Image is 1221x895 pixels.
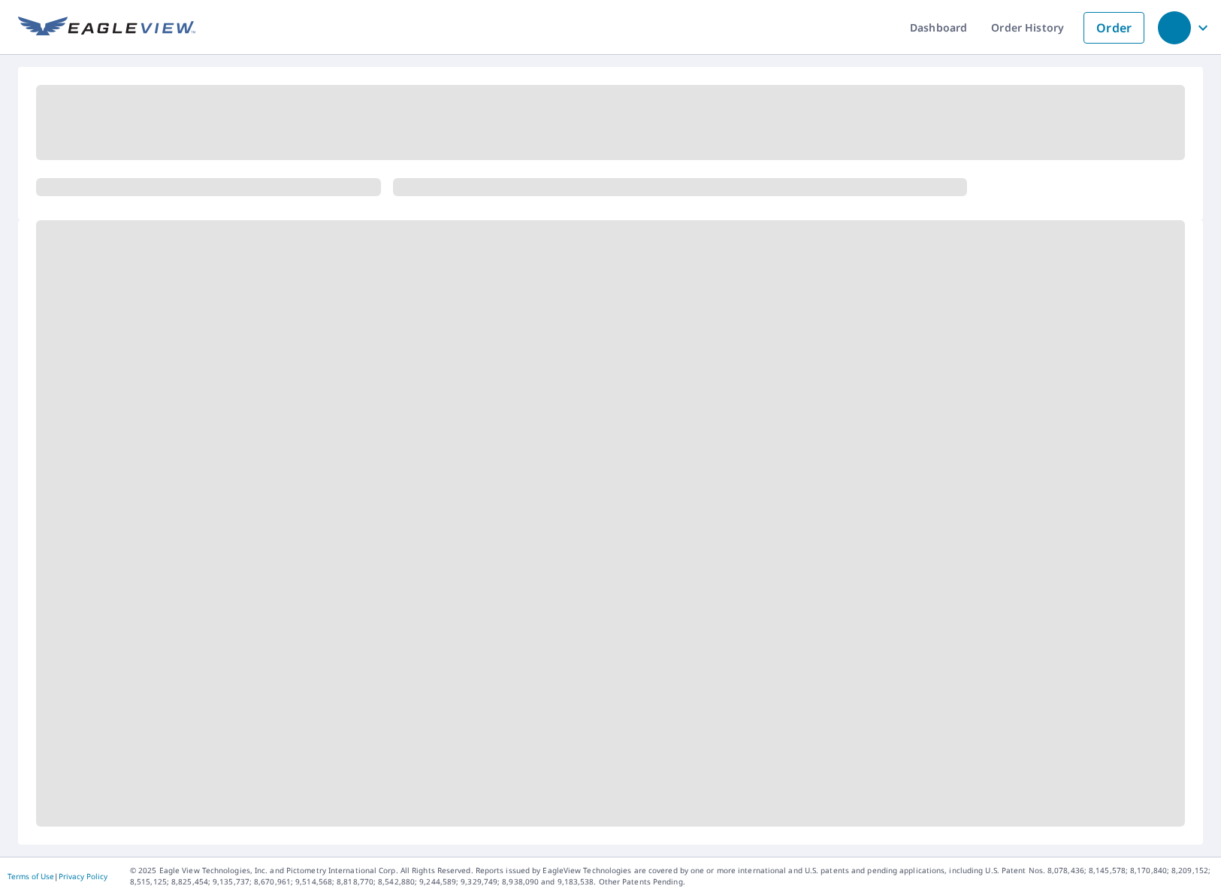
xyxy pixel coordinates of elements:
[8,871,54,881] a: Terms of Use
[59,871,107,881] a: Privacy Policy
[1083,12,1144,44] a: Order
[18,17,195,39] img: EV Logo
[8,872,107,881] p: |
[130,865,1213,887] p: © 2025 Eagle View Technologies, Inc. and Pictometry International Corp. All Rights Reserved. Repo...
